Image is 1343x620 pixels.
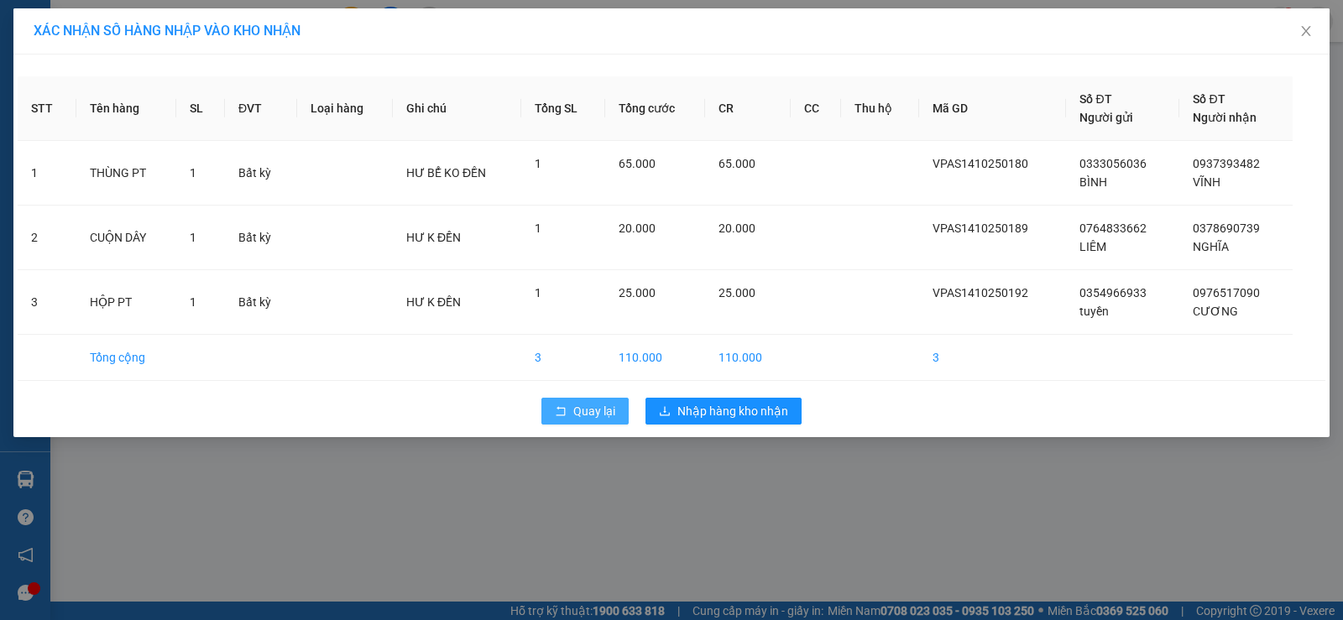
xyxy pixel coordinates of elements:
span: VPAS1410250189 [933,221,1028,235]
span: VĨNH [1193,175,1220,189]
td: 3 [18,270,76,335]
span: VPAS1410250180 [933,157,1028,170]
span: 1 [190,166,196,180]
span: VPAS1410250192 [933,286,1028,300]
td: HỘP PT [76,270,176,335]
button: downloadNhập hàng kho nhận [645,398,802,425]
span: 0354966933 [1079,286,1147,300]
span: Người nhận [1193,111,1257,124]
span: 20.000 [719,221,755,235]
span: HƯ BỂ KO ĐỀN [406,166,486,180]
span: Người gửi [1079,111,1133,124]
th: Loại hàng [297,76,393,141]
th: Mã GD [919,76,1067,141]
td: 110.000 [605,335,705,381]
span: 25.000 [719,286,755,300]
span: 0937393482 [1193,157,1260,170]
span: HƯ K ĐỀN [406,231,461,244]
span: 0976517090 [1193,286,1260,300]
span: rollback [555,405,567,419]
span: Nhập hàng kho nhận [677,402,788,420]
td: 1 [18,141,76,206]
th: Tổng SL [521,76,605,141]
td: THÙNG PT [76,141,176,206]
span: 0333056036 [1079,157,1147,170]
td: Tổng cộng [76,335,176,381]
th: CC [791,76,841,141]
span: Quay lại [573,402,615,420]
span: 0378690739 [1193,221,1260,235]
th: Tên hàng [76,76,176,141]
span: 1 [190,231,196,244]
button: Close [1283,8,1330,55]
span: 1 [535,221,541,235]
th: CR [705,76,790,141]
span: BÌNH [1079,175,1107,189]
span: LIÊM [1079,240,1106,253]
th: SL [176,76,225,141]
span: 1 [535,286,541,300]
th: Thu hộ [841,76,919,141]
span: 0764833662 [1079,221,1147,235]
th: Ghi chú [393,76,521,141]
td: 3 [521,335,605,381]
td: 110.000 [705,335,790,381]
span: close [1299,24,1313,38]
span: 65.000 [719,157,755,170]
td: Bất kỳ [225,141,297,206]
span: CƯƠNG [1193,305,1238,318]
span: Số ĐT [1193,92,1225,106]
span: 20.000 [619,221,656,235]
button: rollbackQuay lại [541,398,629,425]
span: Số ĐT [1079,92,1111,106]
td: 3 [919,335,1067,381]
td: CUỘN DÂY [76,206,176,270]
span: 25.000 [619,286,656,300]
span: XÁC NHẬN SỐ HÀNG NHẬP VÀO KHO NHẬN [34,23,300,39]
span: 1 [535,157,541,170]
span: 1 [190,295,196,309]
td: Bất kỳ [225,270,297,335]
span: tuyền [1079,305,1109,318]
td: Bất kỳ [225,206,297,270]
span: 65.000 [619,157,656,170]
th: ĐVT [225,76,297,141]
span: HƯ K ĐỀN [406,295,461,309]
td: 2 [18,206,76,270]
th: Tổng cước [605,76,705,141]
span: NGHĨA [1193,240,1229,253]
th: STT [18,76,76,141]
span: download [659,405,671,419]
